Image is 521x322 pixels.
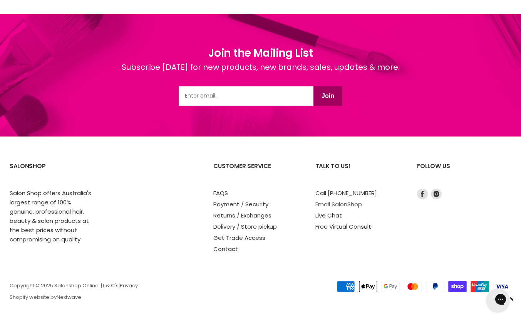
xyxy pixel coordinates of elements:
h1: Join the Mailing List [122,45,400,61]
a: Email SalonShop [315,200,362,208]
a: Returns / Exchanges [213,211,271,219]
p: Copyright © 2025 Salonshop Online. | | Shopify website by [10,283,306,300]
a: Get Trade Access [213,234,265,242]
h2: Follow us [417,157,511,189]
input: Email [179,86,313,106]
h2: Customer Service [213,157,300,189]
a: Free Virtual Consult [315,223,371,231]
a: Privacy [120,282,138,289]
a: Nextwave [57,293,81,301]
a: Live Chat [315,211,342,219]
p: Salon Shop offers Australia's largest range of 100% genuine, professional hair, beauty & salon pr... [10,189,96,244]
button: Join [313,86,342,106]
a: Delivery / Store pickup [213,223,277,231]
iframe: Gorgias live chat messenger [482,286,513,314]
a: Call [PHONE_NUMBER] [315,189,377,197]
a: Payment / Security [213,200,268,208]
a: Contact [213,245,238,253]
h2: Talk to us! [315,157,402,189]
a: T & C's [102,282,119,289]
div: Subscribe [DATE] for new products, new brands, sales, updates & more. [122,61,400,86]
a: FAQS [213,189,228,197]
h2: SalonShop [10,157,96,189]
